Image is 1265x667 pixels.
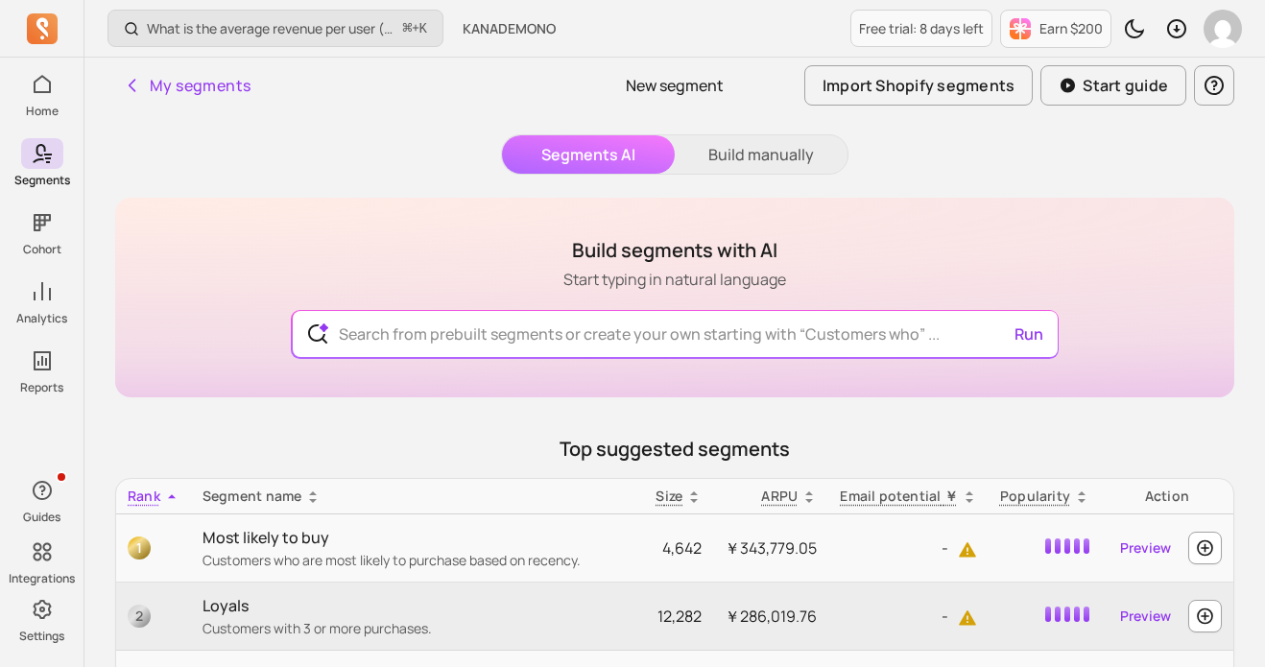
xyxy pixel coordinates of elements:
[662,537,702,559] span: 4,642
[840,605,977,628] p: -
[725,537,817,559] span: ￥343,779.05
[128,536,151,560] span: 1
[26,104,59,119] p: Home
[657,606,702,627] span: 12,282
[840,487,958,506] p: Email potential ￥
[402,17,413,41] kbd: ⌘
[1112,531,1179,565] a: Preview
[502,135,675,174] button: Segments AI
[203,594,623,617] p: Loyals
[203,487,623,506] div: Segment name
[128,487,160,505] span: Rank
[761,487,798,506] p: ARPU
[859,19,984,38] p: Free trial: 8 days left
[203,526,623,549] p: Most likely to buy
[1115,10,1154,48] button: Toggle dark mode
[20,380,63,395] p: Reports
[16,311,67,326] p: Analytics
[1039,19,1103,38] p: Earn $200
[323,311,1027,357] input: Search from prebuilt segments or create your own starting with “Customers who” ...
[1040,65,1186,106] button: Start guide
[9,571,75,586] p: Integrations
[563,237,786,264] h1: Build segments with AI
[451,12,567,46] button: KANADEMONO
[115,66,258,105] button: My segments
[1000,10,1111,48] button: Earn $200
[115,436,1234,463] p: Top suggested segments
[23,242,61,257] p: Cohort
[419,21,427,36] kbd: K
[1000,487,1070,506] p: Popularity
[850,10,992,47] a: Free trial: 8 days left
[804,65,1034,106] button: Import Shopify segments
[563,268,786,291] p: Start typing in natural language
[463,19,556,38] span: KANADEMONO
[1083,74,1168,97] p: Start guide
[1007,315,1051,353] button: Run
[1200,602,1246,648] iframe: Intercom live chat
[656,487,682,505] span: Size
[1112,599,1179,633] a: Preview
[107,10,443,47] button: What is the average revenue per user (ARPU) by cohort?⌘+K
[1204,10,1242,48] img: avatar
[203,551,623,570] p: Customers who are most likely to purchase based on recency.
[19,629,64,644] p: Settings
[128,605,151,628] span: 2
[1112,487,1222,506] div: Action
[840,536,977,560] p: -
[14,173,70,188] p: Segments
[403,18,427,38] span: +
[203,619,623,638] p: Customers with 3 or more purchases.
[626,74,724,97] p: New segment
[23,510,60,525] p: Guides
[675,135,847,174] button: Build manually
[21,471,63,529] button: Guides
[147,19,395,38] p: What is the average revenue per user (ARPU) by cohort?
[725,606,817,627] span: ￥286,019.76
